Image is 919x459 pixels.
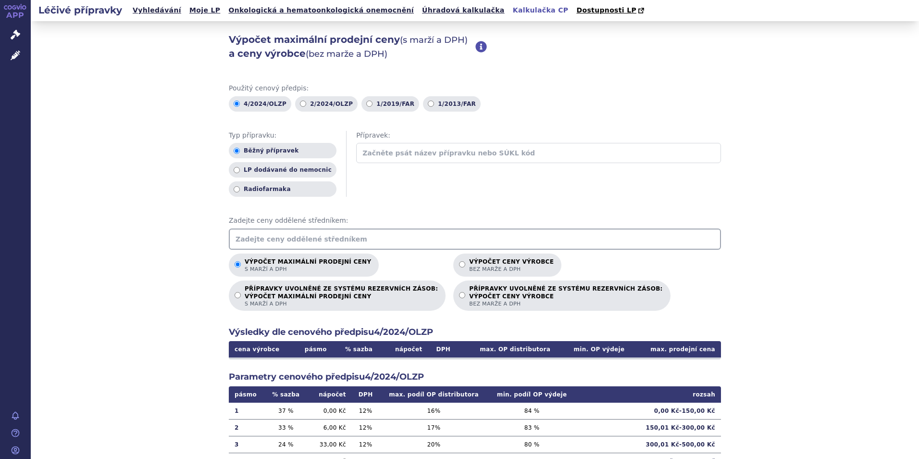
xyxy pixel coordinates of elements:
[245,300,438,307] span: s marží a DPH
[229,371,721,383] h2: Parametry cenového předpisu 4/2024/OLZP
[576,419,721,436] td: 150,01 Kč - 300,00 Kč
[576,436,721,453] td: 300,01 Kč - 500,00 Kč
[469,300,662,307] span: bez marže a DPH
[234,186,240,192] input: Radiofarmaka
[245,293,438,300] strong: VÝPOČET MAXIMÁLNÍ PRODEJNÍ CENY
[265,403,307,420] td: 37 %
[245,258,371,273] p: Výpočet maximální prodejní ceny
[630,341,721,357] th: max. prodejní cena
[352,436,380,453] td: 12 %
[335,341,382,357] th: % sazba
[469,285,662,307] p: PŘÍPRAVKY UVOLNĚNÉ ZE SYSTÉMU REZERVNÍCH ZÁSOB:
[130,4,184,17] a: Vyhledávání
[307,403,351,420] td: 0,00 Kč
[235,261,241,268] input: Výpočet maximální prodejní cenys marží a DPH
[356,131,721,140] span: Přípravek:
[229,341,296,357] th: cena výrobce
[356,143,721,163] input: Začněte psát název přípravku nebo SÚKL kód
[510,4,571,17] a: Kalkulačka CP
[229,403,265,420] td: 1
[379,419,488,436] td: 17 %
[459,261,465,268] input: Výpočet ceny výrobcebez marže a DPH
[459,341,556,357] th: max. OP distributora
[576,403,721,420] td: 0,00 Kč - 150,00 Kč
[400,35,468,45] span: (s marží a DPH)
[459,292,465,298] input: PŘÍPRAVKY UVOLNĚNÉ ZE SYSTÉMU REZERVNÍCH ZÁSOB:VÝPOČET CENY VÝROBCEbez marže a DPH
[366,101,373,107] input: 1/2019/FAR
[229,84,721,93] span: Použitý cenový předpis:
[573,4,649,17] a: Dostupnosti LP
[229,436,265,453] td: 3
[296,341,335,357] th: pásmo
[229,131,336,140] span: Typ přípravku:
[229,419,265,436] td: 2
[576,6,636,14] span: Dostupnosti LP
[361,96,419,112] label: 1/2019/FAR
[225,4,417,17] a: Onkologická a hematoonkologická onemocnění
[235,292,241,298] input: PŘÍPRAVKY UVOLNĚNÉ ZE SYSTÉMU REZERVNÍCH ZÁSOB:VÝPOČET MAXIMÁLNÍ PRODEJNÍ CENYs marží a DPH
[488,419,576,436] td: 83 %
[229,326,721,338] h2: Výsledky dle cenového předpisu 4/2024/OLZP
[307,386,351,403] th: nápočet
[352,403,380,420] td: 12 %
[229,162,336,178] label: LP dodávané do nemocnic
[234,101,240,107] input: 4/2024/OLZP
[576,386,721,403] th: rozsah
[229,216,721,226] span: Zadejte ceny oddělené středníkem:
[469,258,554,273] p: Výpočet ceny výrobce
[265,419,307,436] td: 33 %
[300,101,306,107] input: 2/2024/OLZP
[31,3,130,17] h2: Léčivé přípravky
[488,403,576,420] td: 84 %
[186,4,223,17] a: Moje LP
[229,386,265,403] th: pásmo
[382,341,428,357] th: nápočet
[229,96,291,112] label: 4/2024/OLZP
[379,386,488,403] th: max. podíl OP distributora
[234,148,240,154] input: Běžný přípravek
[352,386,380,403] th: DPH
[234,167,240,173] input: LP dodávané do nemocnic
[352,419,380,436] td: 12 %
[229,143,336,158] label: Běžný přípravek
[295,96,358,112] label: 2/2024/OLZP
[488,386,576,403] th: min. podíl OP výdeje
[265,436,307,453] td: 24 %
[469,293,662,300] strong: VÝPOČET CENY VÝROBCE
[428,101,434,107] input: 1/2013/FAR
[307,419,351,436] td: 6,00 Kč
[379,403,488,420] td: 16 %
[423,96,481,112] label: 1/2013/FAR
[245,285,438,307] p: PŘÍPRAVKY UVOLNĚNÉ ZE SYSTÉMU REZERVNÍCH ZÁSOB:
[428,341,459,357] th: DPH
[307,436,351,453] td: 33,00 Kč
[245,266,371,273] span: s marží a DPH
[229,33,475,61] h2: Výpočet maximální prodejní ceny a ceny výrobce
[488,436,576,453] td: 80 %
[469,266,554,273] span: bez marže a DPH
[265,386,307,403] th: % sazba
[229,181,336,197] label: Radiofarmaka
[556,341,630,357] th: min. OP výdeje
[306,49,387,59] span: (bez marže a DPH)
[229,229,721,250] input: Zadejte ceny oddělené středníkem
[419,4,508,17] a: Úhradová kalkulačka
[379,436,488,453] td: 20 %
